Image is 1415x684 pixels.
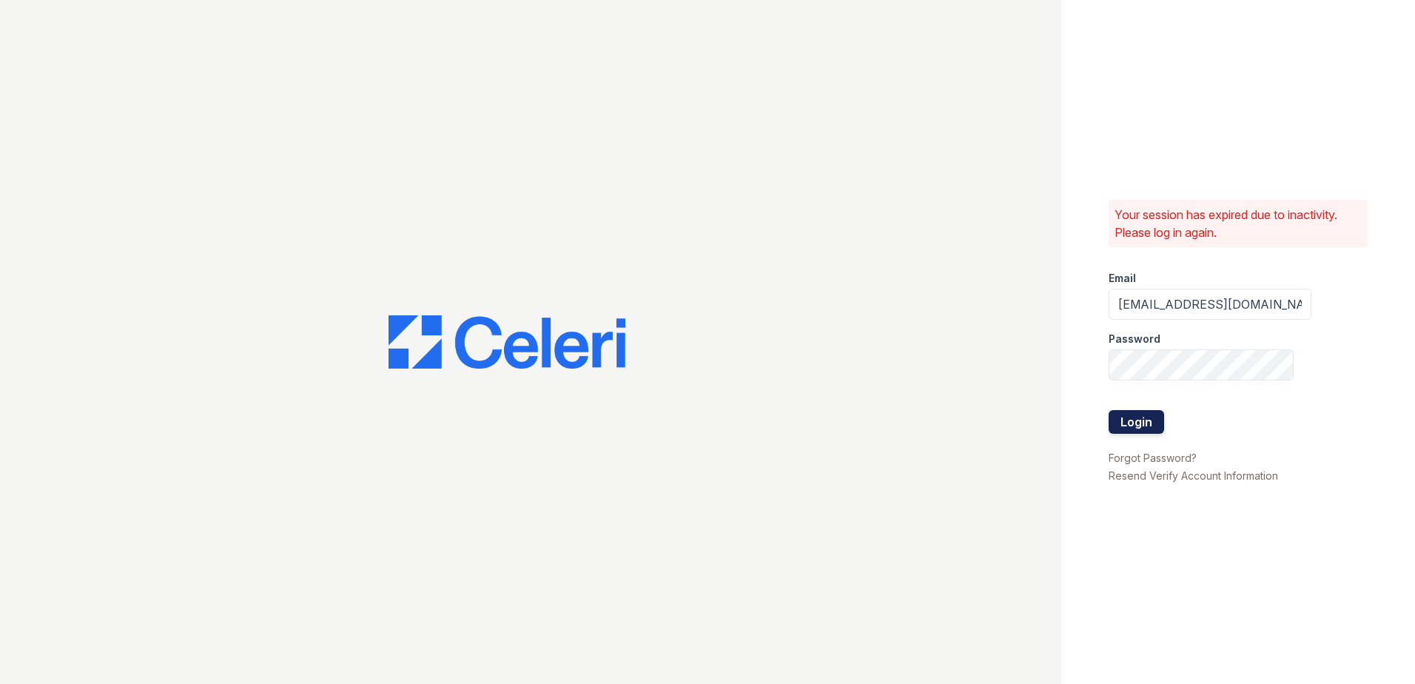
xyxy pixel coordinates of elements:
[1109,271,1136,286] label: Email
[1109,452,1197,464] a: Forgot Password?
[1115,206,1362,241] p: Your session has expired due to inactivity. Please log in again.
[1109,469,1278,482] a: Resend Verify Account Information
[1109,332,1160,346] label: Password
[1109,410,1164,434] button: Login
[389,315,625,369] img: CE_Logo_Blue-a8612792a0a2168367f1c8372b55b34899dd931a85d93a1a3d3e32e68fde9ad4.png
